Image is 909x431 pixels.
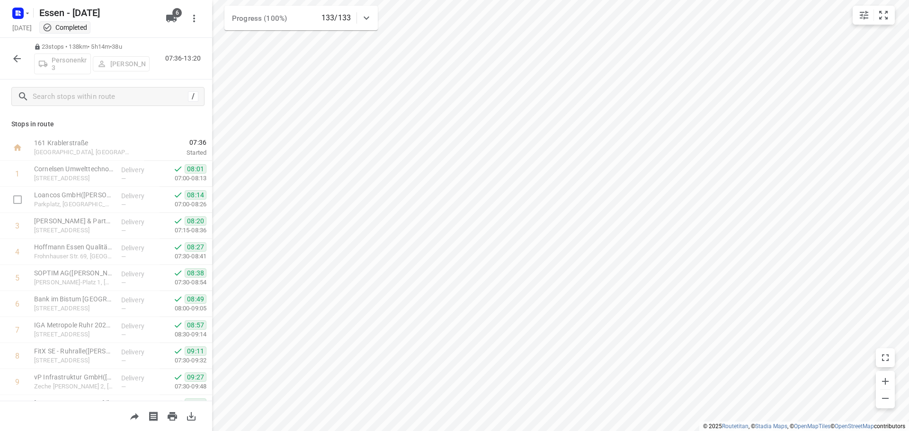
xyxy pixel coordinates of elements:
[188,91,198,102] div: /
[121,175,126,182] span: —
[34,278,114,287] p: Dietrich-Oppenberg-Platz 1, Essen
[33,89,188,104] input: Search stops within route
[144,148,206,158] p: Started
[34,346,114,356] p: FitX SE - Ruhralle(Nina Reimann)
[15,247,19,256] div: 4
[835,423,874,430] a: OpenStreetMap
[15,299,19,308] div: 6
[173,398,183,408] svg: Done
[34,226,114,235] p: Paul-Klinger-Straße 9, Essen
[160,382,206,391] p: 07:30-09:48
[160,252,206,261] p: 07:30-08:41
[34,216,114,226] p: Moser Götze & Partner Patentanwälte mbB(Allgemein info@)
[165,53,205,63] p: 07:36-13:20
[321,12,351,24] p: 133/133
[125,411,144,420] span: Share route
[15,273,19,282] div: 5
[121,295,156,305] p: Delivery
[34,164,114,174] p: Cornelsen Umwelttechnologie GmbH(Stefanidou Wassiliki)
[185,164,206,174] span: 08:01
[173,320,183,330] svg: Done
[121,269,156,279] p: Delivery
[853,6,895,25] div: small contained button group
[112,43,122,50] span: 38u
[34,398,114,408] p: Gewerkschaft Erziehung und Wissenschaft(Melanie Eichhorst)
[121,165,156,175] p: Delivery
[15,325,19,334] div: 7
[874,6,893,25] button: Fit zoom
[121,347,156,357] p: Delivery
[173,372,183,382] svg: Done
[11,119,201,129] p: Stops in route
[722,423,749,430] a: Routetitan
[160,200,206,209] p: 07:00-08:26
[185,320,206,330] span: 08:57
[34,242,114,252] p: Hoffmann Essen Qualitätswerkzeuge GmbH(Stefanie Heinen)
[34,174,114,183] p: Graf-Beust-Allee 33, Essen
[182,411,201,420] span: Download route
[173,164,183,174] svg: Done
[34,382,114,391] p: Zeche [PERSON_NAME] 2, [GEOGRAPHIC_DATA]
[34,372,114,382] p: vP Infrastruktur GmbH(Selina Rathner)
[121,243,156,253] p: Delivery
[162,9,181,28] button: 6
[160,174,206,183] p: 07:00-08:13
[15,352,19,361] div: 8
[34,320,114,330] p: IGA Metropole Ruhr 2027 gGmbH(Christina Schilp)
[34,43,150,52] p: 23 stops • 138km • 5h14m
[8,190,27,209] span: Select
[15,221,19,230] div: 3
[160,330,206,339] p: 08:30-09:14
[121,373,156,383] p: Delivery
[43,23,87,32] div: This project completed. You cannot make any changes to it.
[34,356,114,365] p: [STREET_ADDRESS]
[34,268,114,278] p: SOPTIM AG(Kathrin Schacht)
[121,279,126,286] span: —
[172,8,182,18] span: 6
[121,383,126,390] span: —
[121,201,126,208] span: —
[34,148,133,157] p: [GEOGRAPHIC_DATA], [GEOGRAPHIC_DATA]
[121,321,156,331] p: Delivery
[163,411,182,420] span: Print route
[110,43,112,50] span: •
[185,294,206,304] span: 08:49
[185,190,206,200] span: 08:14
[15,378,19,387] div: 9
[224,6,378,30] div: Progress (100%)133/133
[185,9,204,28] button: More
[34,330,114,339] p: [STREET_ADDRESS]
[15,169,19,178] div: 1
[185,268,206,278] span: 08:38
[173,190,183,200] svg: Done
[34,138,133,148] p: 161 Krablerstraße
[755,423,787,430] a: Stadia Maps
[173,242,183,252] svg: Done
[121,227,126,234] span: —
[34,190,114,200] p: Loancos GmbH(Predrag Stevanovic)
[34,304,114,313] p: [STREET_ADDRESS]
[121,357,126,364] span: —
[121,305,126,312] span: —
[121,399,156,409] p: Delivery
[185,372,206,382] span: 09:27
[173,268,183,278] svg: Done
[121,253,126,260] span: —
[794,423,830,430] a: OpenMapTiles
[121,191,156,201] p: Delivery
[185,398,206,408] span: 09:38
[185,242,206,252] span: 08:27
[173,346,183,356] svg: Done
[185,346,206,356] span: 09:11
[160,356,206,365] p: 07:30-09:32
[173,216,183,226] svg: Done
[144,411,163,420] span: Print shipping labels
[34,200,114,209] p: Parkplatz, [GEOGRAPHIC_DATA]
[855,6,873,25] button: Map settings
[121,217,156,227] p: Delivery
[160,304,206,313] p: 08:00-09:05
[703,423,905,430] li: © 2025 , © , © © contributors
[121,331,126,338] span: —
[185,216,206,226] span: 08:20
[144,138,206,147] span: 07:36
